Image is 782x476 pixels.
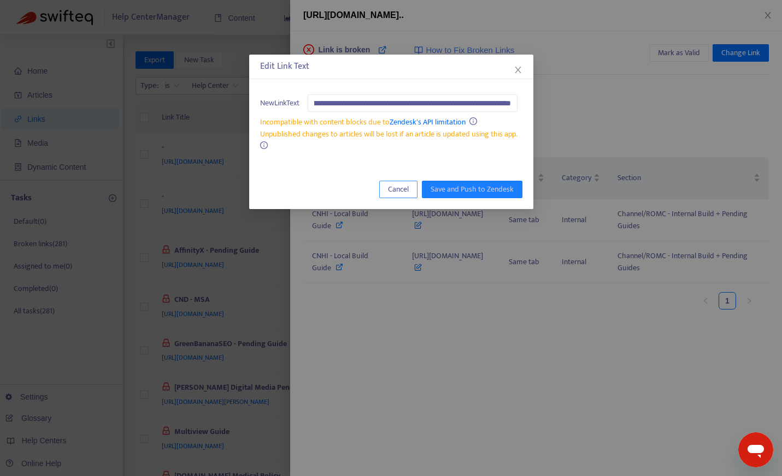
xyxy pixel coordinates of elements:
span: close [514,66,522,74]
span: info-circle [469,117,477,125]
a: Zendesk's API limitation [390,116,466,128]
span: Incompatible with content blocks due to [260,116,466,128]
button: Cancel [379,181,418,198]
button: Save and Push to Zendesk [422,181,522,198]
span: Cancel [388,183,409,195]
span: info-circle [260,141,268,149]
span: New Link Text [260,97,299,109]
div: Edit Link Text [260,60,522,73]
button: Close [512,64,524,76]
span: Unpublished changes to articles will be lost if an article is updated using this app. [260,128,518,140]
iframe: Button to launch messaging window [738,432,773,467]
